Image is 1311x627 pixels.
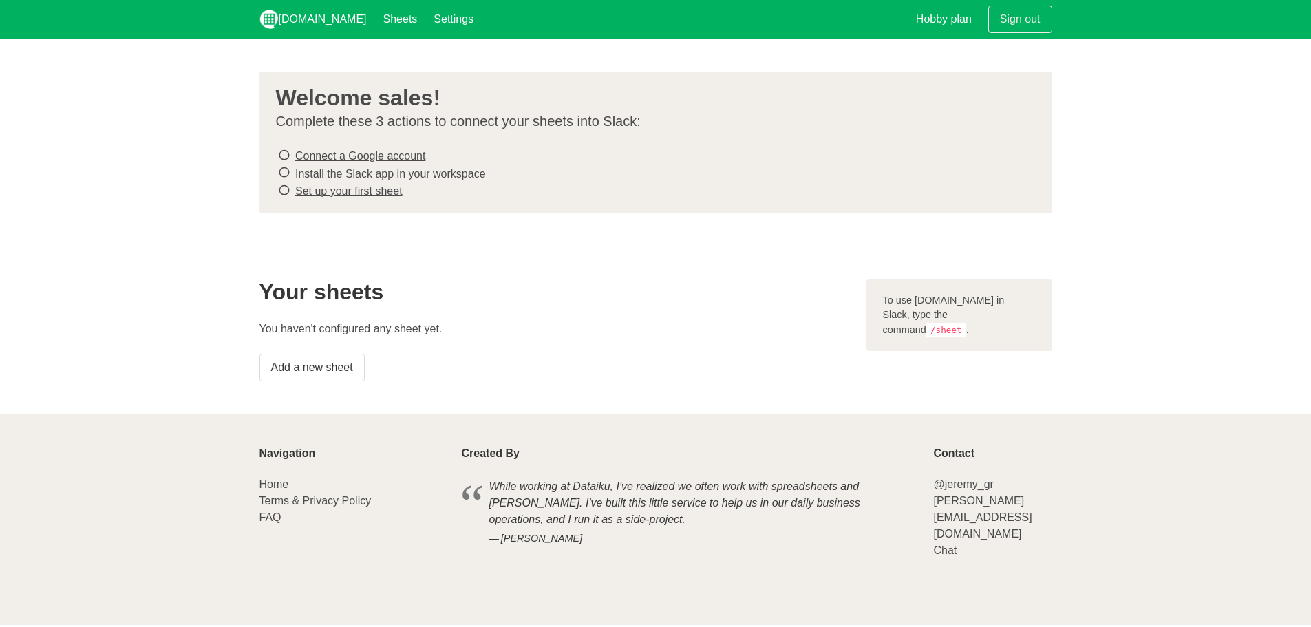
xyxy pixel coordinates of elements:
div: To use [DOMAIN_NAME] in Slack, type the command . [866,279,1052,352]
a: Sign out [988,6,1052,33]
a: Connect a Google account [295,150,425,162]
img: logo_v2_white.png [259,10,279,29]
a: Set up your first sheet [295,185,403,197]
a: @jeremy_gr [933,478,993,490]
p: You haven't configured any sheet yet. [259,321,850,337]
a: [PERSON_NAME][EMAIL_ADDRESS][DOMAIN_NAME] [933,495,1032,540]
a: Home [259,478,289,490]
cite: [PERSON_NAME] [489,531,890,546]
h2: Your sheets [259,279,850,304]
a: Install the Slack app in your workspace [295,167,486,179]
a: FAQ [259,511,281,523]
p: Navigation [259,447,445,460]
blockquote: While working at Dataiku, I've realized we often work with spreadsheets and [PERSON_NAME]. I've b... [462,476,917,549]
a: Chat [933,544,957,556]
code: /sheet [926,323,966,337]
p: Contact [933,447,1052,460]
p: Complete these 3 actions to connect your sheets into Slack: [276,113,1025,130]
h3: Welcome sales! [276,85,1025,110]
p: Created By [462,447,917,460]
a: Terms & Privacy Policy [259,495,372,507]
a: Add a new sheet [259,354,365,381]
